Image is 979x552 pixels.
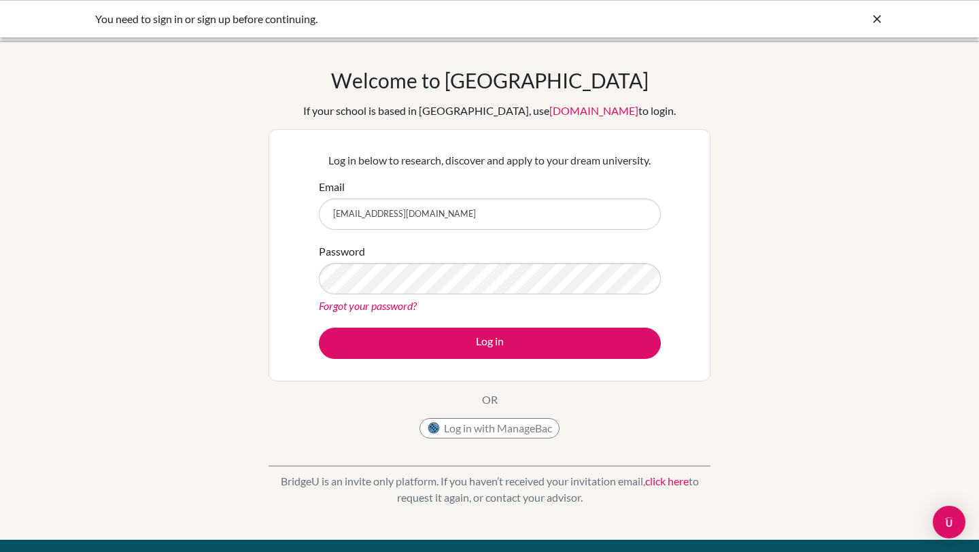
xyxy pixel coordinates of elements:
button: Log in with ManageBac [419,418,560,438]
a: [DOMAIN_NAME] [549,104,638,117]
div: If your school is based in [GEOGRAPHIC_DATA], use to login. [303,103,676,119]
p: BridgeU is an invite only platform. If you haven’t received your invitation email, to request it ... [269,473,710,506]
div: You need to sign in or sign up before continuing. [95,11,680,27]
h1: Welcome to [GEOGRAPHIC_DATA] [331,68,649,92]
button: Log in [319,328,661,359]
label: Email [319,179,345,195]
p: OR [482,392,498,408]
a: click here [645,475,689,487]
div: Open Intercom Messenger [933,506,965,538]
label: Password [319,243,365,260]
a: Forgot your password? [319,299,417,312]
p: Log in below to research, discover and apply to your dream university. [319,152,661,169]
